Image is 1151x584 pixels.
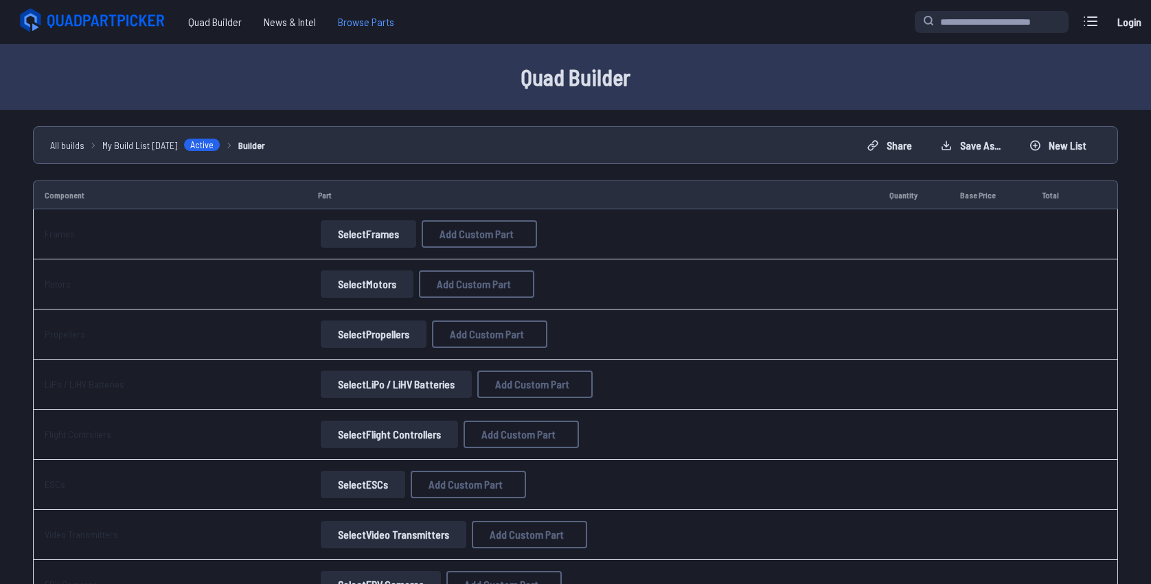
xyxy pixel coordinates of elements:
a: SelectMotors [318,270,416,298]
a: Frames [45,228,75,240]
span: My Build List [DATE] [102,138,178,152]
a: SelectFlight Controllers [318,421,461,448]
a: SelectPropellers [318,320,429,348]
td: Component [33,180,307,209]
button: SelectLiPo / LiHV Batteries [321,371,472,398]
a: Login [1113,8,1146,36]
a: All builds [50,138,84,152]
button: New List [1018,135,1098,156]
a: My Build List [DATE]Active [102,138,220,152]
h1: Quad Builder [136,60,1015,93]
td: Quantity [878,180,949,209]
span: Add Custom Part [440,229,514,240]
button: SelectVideo Transmitters [321,521,466,548]
a: Flight Controllers [45,428,111,440]
a: SelectVideo Transmitters [318,521,469,548]
button: Add Custom Part [472,521,587,548]
button: Add Custom Part [419,270,534,298]
span: Active [183,138,220,152]
button: SelectMotors [321,270,413,298]
span: Add Custom Part [490,529,564,540]
a: Motors [45,278,71,290]
span: Add Custom Part [450,329,524,340]
a: Propellers [45,328,85,340]
button: SelectPropellers [321,320,426,348]
a: Browse Parts [327,8,405,36]
button: SelectESCs [321,471,405,498]
a: News & Intel [253,8,327,36]
a: Video Transmitters [45,528,118,540]
a: Builder [238,138,265,152]
a: SelectFrames [318,220,419,248]
button: Add Custom Part [432,320,547,348]
span: Add Custom Part [481,429,556,440]
span: Add Custom Part [437,279,511,290]
button: Add Custom Part [411,471,526,498]
button: Add Custom Part [464,421,579,448]
a: Quad Builder [177,8,253,36]
span: Add Custom Part [495,379,569,390]
a: SelectESCs [318,471,408,498]
button: Share [856,135,924,156]
a: LiPo / LiHV Batteries [45,378,124,390]
button: Add Custom Part [422,220,537,248]
a: SelectLiPo / LiHV Batteries [318,371,475,398]
button: SelectFlight Controllers [321,421,458,448]
td: Base Price [949,180,1031,209]
button: Save as... [929,135,1012,156]
td: Total [1031,180,1086,209]
td: Part [307,180,878,209]
span: Add Custom Part [429,479,503,490]
button: SelectFrames [321,220,416,248]
a: ESCs [45,478,65,490]
button: Add Custom Part [477,371,593,398]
